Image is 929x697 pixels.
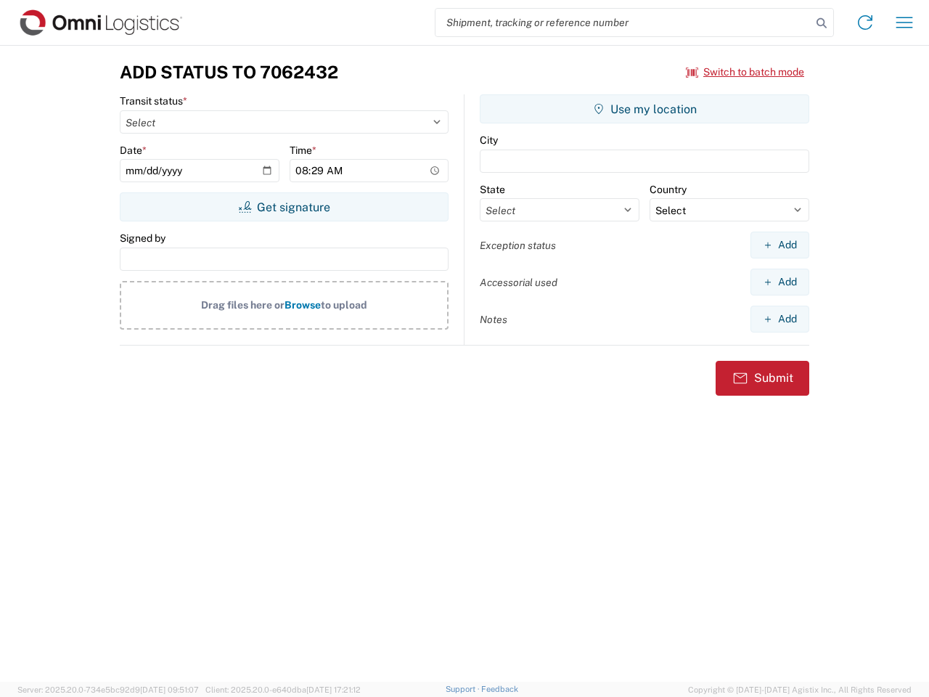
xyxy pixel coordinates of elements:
[480,276,557,289] label: Accessorial used
[290,144,316,157] label: Time
[480,313,507,326] label: Notes
[481,685,518,693] a: Feedback
[750,269,809,295] button: Add
[205,685,361,694] span: Client: 2025.20.0-e640dba
[17,685,199,694] span: Server: 2025.20.0-734e5bc92d9
[120,94,187,107] label: Transit status
[120,232,165,245] label: Signed by
[446,685,482,693] a: Support
[306,685,361,694] span: [DATE] 17:21:12
[201,299,285,311] span: Drag files here or
[120,192,449,221] button: Get signature
[686,60,804,84] button: Switch to batch mode
[750,306,809,333] button: Add
[480,183,505,196] label: State
[285,299,321,311] span: Browse
[650,183,687,196] label: Country
[140,685,199,694] span: [DATE] 09:51:07
[750,232,809,258] button: Add
[716,361,809,396] button: Submit
[688,683,912,696] span: Copyright © [DATE]-[DATE] Agistix Inc., All Rights Reserved
[120,144,147,157] label: Date
[120,62,338,83] h3: Add Status to 7062432
[480,239,556,252] label: Exception status
[480,134,498,147] label: City
[435,9,811,36] input: Shipment, tracking or reference number
[480,94,809,123] button: Use my location
[321,299,367,311] span: to upload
